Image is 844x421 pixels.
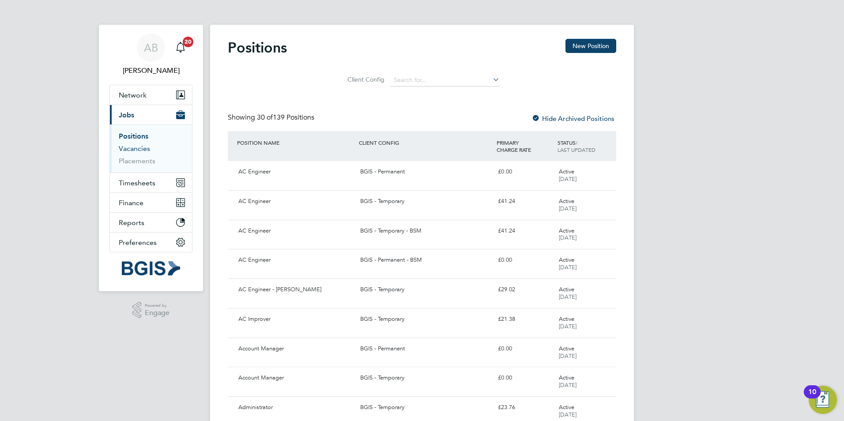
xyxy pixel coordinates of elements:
[110,124,192,173] div: Jobs
[110,233,192,252] button: Preferences
[119,157,155,165] a: Placements
[559,175,576,183] span: [DATE]
[145,309,170,317] span: Engage
[357,342,494,356] div: BGIS - Permanent
[109,261,192,275] a: Go to home page
[559,197,574,205] span: Active
[494,165,555,179] div: £0.00
[235,342,357,356] div: Account Manager
[235,282,357,297] div: AC Engineer - [PERSON_NAME]
[559,168,574,175] span: Active
[235,400,357,415] div: Administrator
[494,282,555,297] div: £29.02
[559,323,576,330] span: [DATE]
[808,392,816,403] div: 10
[357,400,494,415] div: BGIS - Temporary
[235,371,357,385] div: Account Manager
[119,179,155,187] span: Timesheets
[559,374,574,381] span: Active
[559,381,576,389] span: [DATE]
[110,193,192,212] button: Finance
[555,135,616,158] div: STATUS
[559,256,574,263] span: Active
[559,227,574,234] span: Active
[559,205,576,212] span: [DATE]
[183,37,193,47] span: 20
[357,253,494,267] div: BGIS - Permanent - BSM
[110,173,192,192] button: Timesheets
[531,114,614,123] label: Hide Archived Positions
[494,224,555,238] div: £41.24
[235,224,357,238] div: AC Engineer
[119,91,147,99] span: Network
[357,312,494,327] div: BGIS - Temporary
[119,132,148,140] a: Positions
[559,293,576,301] span: [DATE]
[235,194,357,209] div: AC Engineer
[119,199,143,207] span: Finance
[494,342,555,356] div: £0.00
[494,371,555,385] div: £0.00
[565,39,616,53] button: New Position
[122,261,180,275] img: bgis-logo-retina.png
[494,312,555,327] div: £21.38
[559,352,576,360] span: [DATE]
[391,74,500,86] input: Search for...
[357,194,494,209] div: BGIS - Temporary
[559,315,574,323] span: Active
[228,39,287,56] h2: Positions
[494,400,555,415] div: £23.76
[172,34,189,62] a: 20
[109,65,192,76] span: Adam Bramley
[132,302,170,319] a: Powered byEngage
[559,403,574,411] span: Active
[576,139,577,146] span: /
[228,113,316,122] div: Showing
[357,224,494,238] div: BGIS - Temporary - BSM
[558,146,595,153] span: LAST UPDATED
[235,312,357,327] div: AC Improver
[119,238,157,247] span: Preferences
[235,135,357,150] div: POSITION NAME
[357,282,494,297] div: BGIS - Temporary
[119,218,144,227] span: Reports
[494,194,555,209] div: £41.24
[357,135,494,150] div: CLIENT CONFIG
[235,165,357,179] div: AC Engineer
[357,165,494,179] div: BGIS - Permanent
[809,386,837,414] button: Open Resource Center, 10 new notifications
[559,411,576,418] span: [DATE]
[357,371,494,385] div: BGIS - Temporary
[99,25,203,291] nav: Main navigation
[110,85,192,105] button: Network
[110,105,192,124] button: Jobs
[559,234,576,241] span: [DATE]
[109,34,192,76] a: AB[PERSON_NAME]
[119,144,150,153] a: Vacancies
[257,113,314,122] span: 139 Positions
[345,75,384,83] label: Client Config
[559,286,574,293] span: Active
[235,253,357,267] div: AC Engineer
[494,135,555,158] div: PRIMARY CHARGE RATE
[494,253,555,267] div: £0.00
[144,42,158,53] span: AB
[119,111,134,119] span: Jobs
[110,213,192,232] button: Reports
[559,345,574,352] span: Active
[145,302,170,309] span: Powered by
[559,263,576,271] span: [DATE]
[257,113,273,122] span: 30 of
